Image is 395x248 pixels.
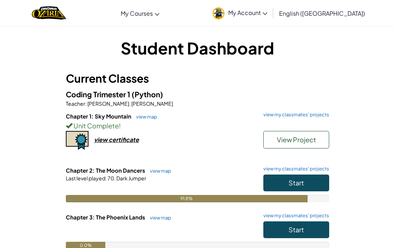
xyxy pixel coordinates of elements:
span: 70. [107,175,116,181]
a: view my classmates' projects [260,112,329,117]
a: My Courses [117,3,163,23]
button: Start [263,221,329,238]
a: view certificate [66,136,139,143]
button: View Project [263,131,329,149]
span: Chapter 1: Sky Mountain [66,113,132,120]
span: Chapter 3: The Phoenix Lands [66,214,146,221]
span: View Project [277,135,316,144]
span: Unit Complete [72,121,119,130]
span: English ([GEOGRAPHIC_DATA]) [279,10,365,17]
span: Teacher [66,100,85,107]
a: English ([GEOGRAPHIC_DATA]) [275,3,369,23]
img: Home [32,5,66,20]
span: Start [289,225,304,234]
span: [PERSON_NAME]. [PERSON_NAME] [87,100,173,107]
span: Last level played [66,175,105,181]
img: avatar [212,7,225,19]
div: view certificate [94,136,139,143]
span: Chapter 2: The Moon Dancers [66,167,146,174]
span: Start [289,179,304,187]
span: Dark Jumper [116,175,146,181]
span: ! [119,121,121,130]
a: view my classmates' projects [260,166,329,171]
h3: Current Classes [66,70,329,87]
button: Start [263,174,329,191]
img: certificate-icon.png [66,131,89,150]
span: : [105,175,107,181]
a: view map [132,114,157,120]
span: My Courses [121,10,153,17]
h1: Student Dashboard [66,37,329,59]
span: Coding Trimester 1 [66,90,132,99]
a: Ozaria by CodeCombat logo [32,5,66,20]
span: (Python) [132,90,163,99]
div: 91.8% [66,195,308,202]
span: : [85,100,87,107]
a: view my classmates' projects [260,213,329,218]
a: view map [146,215,171,221]
a: My Account [209,1,271,25]
span: My Account [228,9,267,16]
a: view map [146,168,171,174]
